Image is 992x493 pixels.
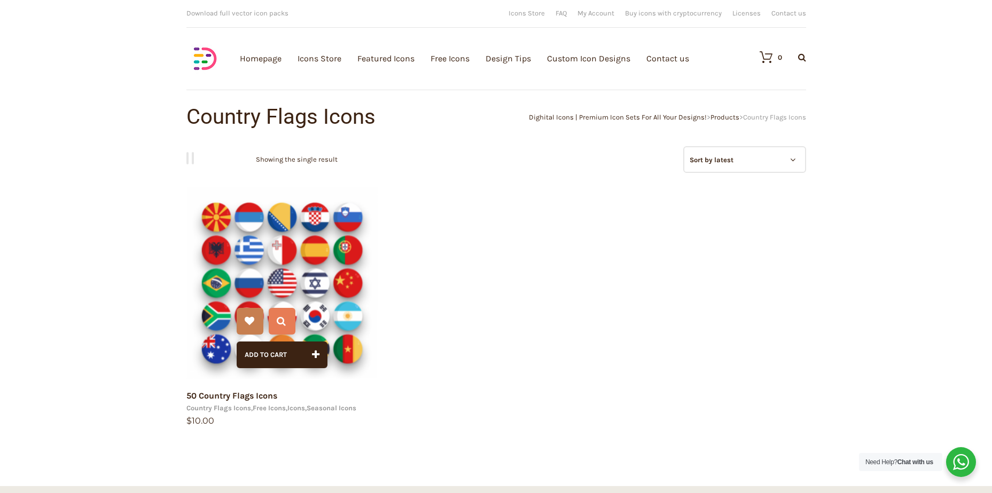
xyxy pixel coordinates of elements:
span: Country Flags Icons [743,113,806,121]
div: > > [496,114,806,121]
span: $ [186,416,192,426]
a: Seasonal Icons [307,404,356,412]
p: Showing the single result [256,146,338,173]
a: Dighital Icons | Premium Icon Sets For All Your Designs! [529,113,707,121]
a: Country Flags Icons [186,404,251,412]
div: , , , [186,404,379,411]
a: Icons Store [509,10,545,17]
button: Add to cart [237,341,327,368]
img: Country Flags Icons Cover [186,187,379,379]
a: Icons [287,404,305,412]
a: 50 Country Flags Icons [186,391,277,401]
a: Buy icons with cryptocurrency [625,10,722,17]
a: FAQ [556,10,567,17]
a: Free Icons [253,404,286,412]
a: Licenses [732,10,761,17]
a: My Account [577,10,614,17]
span: Add to cart [245,351,287,359]
a: 0 [749,51,782,63]
a: Contact us [771,10,806,17]
bdi: 10.00 [186,416,214,426]
a: Products [710,113,739,121]
h1: Country Flags Icons [186,106,496,128]
span: Download full vector icon packs [186,9,288,17]
div: 0 [778,54,782,61]
span: Need Help? [865,458,933,466]
strong: Chat with us [897,458,933,466]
